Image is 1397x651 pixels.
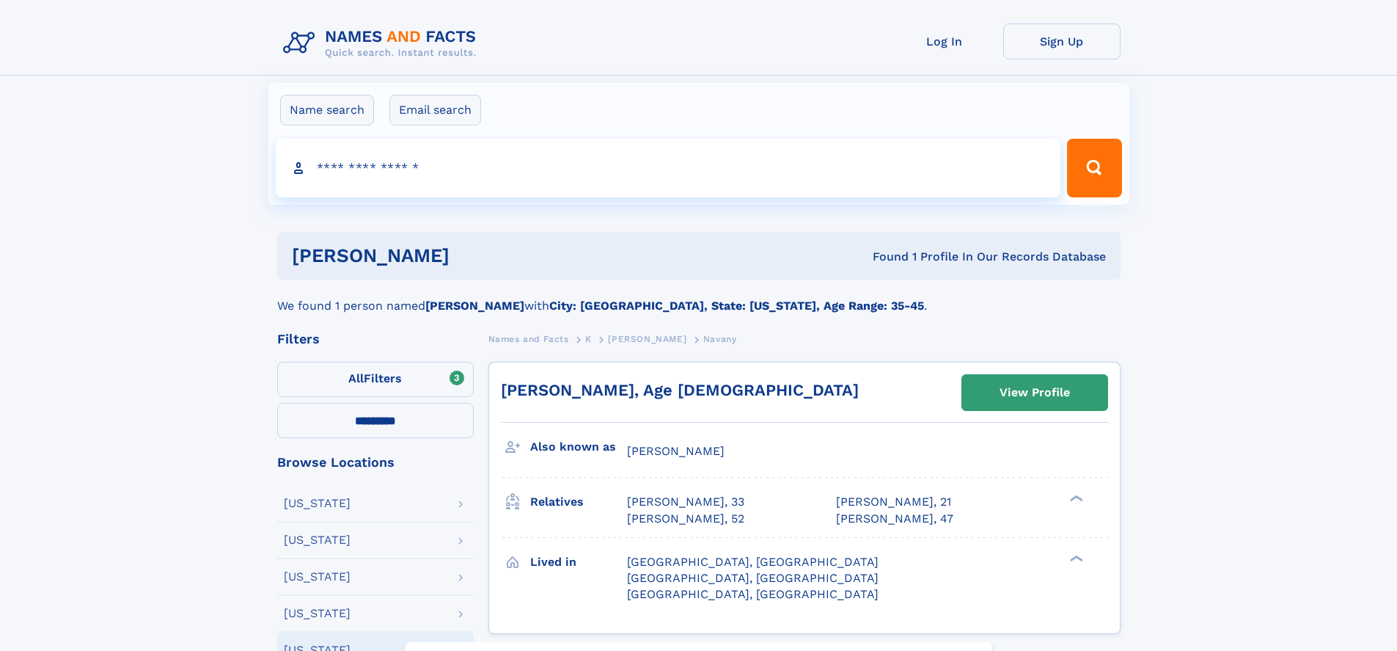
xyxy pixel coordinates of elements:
div: ❯ [1066,494,1084,503]
a: Log In [886,23,1003,59]
span: [GEOGRAPHIC_DATA], [GEOGRAPHIC_DATA] [627,555,879,569]
span: All [348,371,364,385]
span: Navany [703,334,737,344]
div: [US_STATE] [284,498,351,509]
b: [PERSON_NAME] [425,299,524,313]
div: Found 1 Profile In Our Records Database [661,249,1106,265]
span: [GEOGRAPHIC_DATA], [GEOGRAPHIC_DATA] [627,587,879,601]
label: Email search [389,95,481,126]
h3: Relatives [530,490,627,514]
label: Filters [277,362,474,397]
div: Browse Locations [277,456,474,469]
a: [PERSON_NAME] [608,330,686,348]
div: [US_STATE] [284,571,351,583]
a: [PERSON_NAME], Age [DEMOGRAPHIC_DATA] [501,381,859,399]
div: ❯ [1066,553,1084,563]
a: [PERSON_NAME], 33 [627,494,744,510]
a: [PERSON_NAME], 47 [836,511,953,527]
div: [US_STATE] [284,608,351,619]
span: K [585,334,592,344]
h1: [PERSON_NAME] [292,247,661,265]
span: [PERSON_NAME] [608,334,686,344]
h3: Lived in [530,550,627,575]
img: Logo Names and Facts [277,23,488,63]
div: View Profile [1000,376,1070,410]
a: Sign Up [1003,23,1121,59]
a: [PERSON_NAME], 21 [836,494,951,510]
a: Names and Facts [488,330,569,348]
span: [PERSON_NAME] [627,444,725,458]
div: We found 1 person named with . [277,280,1121,315]
button: Search Button [1067,139,1121,197]
a: View Profile [962,375,1107,410]
b: City: [GEOGRAPHIC_DATA], State: [US_STATE], Age Range: 35-45 [549,299,924,313]
span: [GEOGRAPHIC_DATA], [GEOGRAPHIC_DATA] [627,571,879,585]
a: K [585,330,592,348]
a: [PERSON_NAME], 52 [627,511,744,527]
input: search input [276,139,1061,197]
div: [US_STATE] [284,534,351,546]
div: Filters [277,332,474,346]
h3: Also known as [530,434,627,459]
label: Name search [280,95,374,126]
